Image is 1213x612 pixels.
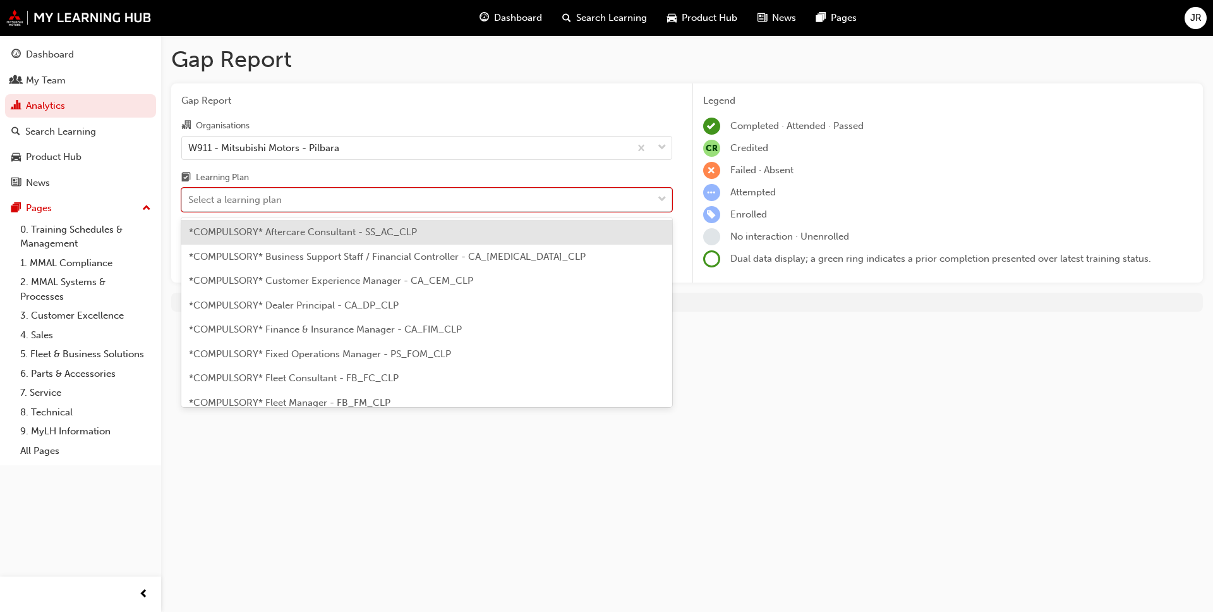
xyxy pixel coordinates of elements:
span: No interaction · Unenrolled [730,231,849,242]
span: *COMPULSORY* Aftercare Consultant - SS_AC_CLP [189,226,417,238]
span: *COMPULSORY* Business Support Staff / Financial Controller - CA_[MEDICAL_DATA]_CLP [189,251,586,262]
a: pages-iconPages [806,5,867,31]
a: 1. MMAL Compliance [15,254,156,273]
span: prev-icon [139,587,148,603]
div: Legend [703,94,1193,108]
span: *COMPULSORY* Dealer Principal - CA_DP_CLP [189,300,399,311]
span: guage-icon [11,49,21,61]
span: JR [1190,11,1202,25]
span: up-icon [142,200,151,217]
span: Completed · Attended · Passed [730,120,864,132]
span: Attempted [730,187,776,198]
a: search-iconSearch Learning [552,5,657,31]
span: learningRecordVerb_NONE-icon [703,228,720,245]
a: 6. Parts & Accessories [15,364,156,384]
span: pages-icon [816,10,826,26]
a: guage-iconDashboard [469,5,552,31]
button: Pages [5,197,156,220]
div: Dashboard [26,47,74,62]
div: Learning Plan [196,171,249,184]
a: 9. MyLH Information [15,422,156,441]
span: search-icon [11,126,20,138]
span: car-icon [11,152,21,163]
span: null-icon [703,140,720,157]
div: Select a learning plan [188,193,282,207]
div: Product Hub [26,150,81,164]
a: 4. Sales [15,326,156,345]
a: All Pages [15,441,156,461]
span: learningplan-icon [181,173,191,184]
img: mmal [6,9,152,26]
a: News [5,171,156,195]
a: Dashboard [5,43,156,66]
div: W911 - Mitsubishi Motors - Pilbara [188,140,339,155]
a: Analytics [5,94,156,118]
a: news-iconNews [747,5,806,31]
a: Product Hub [5,145,156,169]
div: News [26,176,50,190]
a: car-iconProduct Hub [657,5,747,31]
span: guage-icon [480,10,489,26]
span: car-icon [667,10,677,26]
span: Gap Report [181,94,672,108]
span: down-icon [658,140,667,156]
span: pages-icon [11,203,21,214]
a: 0. Training Schedules & Management [15,220,156,254]
span: news-icon [757,10,767,26]
span: news-icon [11,178,21,189]
span: learningRecordVerb_ENROLL-icon [703,206,720,223]
span: down-icon [658,192,667,208]
a: 5. Fleet & Business Solutions [15,345,156,364]
span: News [772,11,796,25]
div: Pages [26,201,52,216]
a: 8. Technical [15,403,156,422]
span: organisation-icon [181,120,191,132]
span: search-icon [562,10,571,26]
h1: Gap Report [171,46,1203,73]
a: My Team [5,69,156,92]
span: Product Hub [682,11,737,25]
span: Pages [831,11,857,25]
span: Credited [730,142,768,154]
a: 3. Customer Excellence [15,306,156,326]
span: *COMPULSORY* Customer Experience Manager - CA_CEM_CLP [189,275,473,286]
div: Search Learning [25,125,96,139]
span: learningRecordVerb_FAIL-icon [703,162,720,179]
a: 2. MMAL Systems & Processes [15,272,156,306]
span: chart-icon [11,101,21,112]
span: *COMPULSORY* Fixed Operations Manager - PS_FOM_CLP [189,348,451,360]
span: Dual data display; a green ring indicates a prior completion presented over latest training status. [730,253,1151,264]
span: Failed · Absent [730,164,794,176]
span: *COMPULSORY* Fleet Consultant - FB_FC_CLP [189,372,399,384]
div: My Team [26,73,66,88]
span: Search Learning [576,11,647,25]
a: 7. Service [15,383,156,403]
button: JR [1185,7,1207,29]
span: learningRecordVerb_ATTEMPT-icon [703,184,720,201]
button: DashboardMy TeamAnalyticsSearch LearningProduct HubNews [5,40,156,197]
div: Organisations [196,119,250,132]
span: Enrolled [730,209,767,220]
span: learningRecordVerb_COMPLETE-icon [703,118,720,135]
span: people-icon [11,75,21,87]
a: Search Learning [5,120,156,144]
span: *COMPULSORY* Finance & Insurance Manager - CA_FIM_CLP [189,324,462,335]
span: Dashboard [494,11,542,25]
span: *COMPULSORY* Fleet Manager - FB_FM_CLP [189,397,390,408]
